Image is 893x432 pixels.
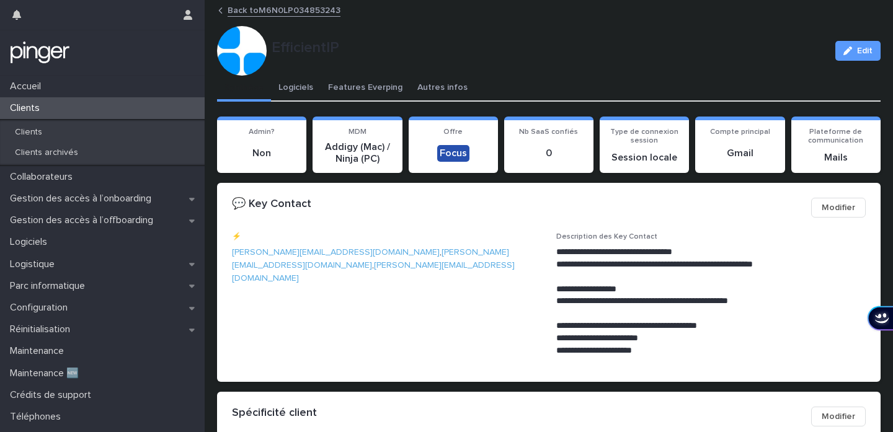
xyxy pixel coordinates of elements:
[232,261,515,283] a: [PERSON_NAME][EMAIL_ADDRESS][DOMAIN_NAME]
[512,148,586,159] p: 0
[822,201,855,214] span: Modifier
[443,128,463,136] span: Offre
[5,389,101,401] p: Crédits de support
[5,102,50,114] p: Clients
[228,2,340,17] a: Back toM6N0LP034853243
[5,302,78,314] p: Configuration
[320,141,394,165] p: Addigy (Mac) / Ninja (PC)
[349,128,367,136] span: MDM
[857,46,873,55] span: Edit
[607,152,682,164] p: Session locale
[5,236,57,248] p: Logiciels
[5,81,51,92] p: Accueil
[410,76,475,102] button: Autres infos
[610,128,678,144] span: Type de connexion session
[232,198,311,211] h2: 💬 Key Contact
[710,128,770,136] span: Compte principal
[835,41,881,61] button: Edit
[249,128,275,136] span: Admin?
[217,76,271,102] button: Synthèse
[519,128,578,136] span: Nb SaaS confiés
[822,410,855,423] span: Modifier
[10,40,70,65] img: mTgBEunGTSyRkCgitkcU
[808,128,863,144] span: Plateforme de communication
[5,324,80,335] p: Réinitialisation
[232,248,440,257] a: [PERSON_NAME][EMAIL_ADDRESS][DOMAIN_NAME]
[811,198,866,218] button: Modifier
[271,76,321,102] button: Logiciels
[5,214,163,226] p: Gestion des accès à l’offboarding
[5,411,71,423] p: Téléphones
[321,76,410,102] button: Features Everping
[703,148,777,159] p: Gmail
[5,148,88,158] p: Clients archivés
[437,145,469,162] div: Focus
[232,248,509,270] a: [PERSON_NAME][EMAIL_ADDRESS][DOMAIN_NAME]
[232,407,317,420] h2: Spécificité client
[811,407,866,426] button: Modifier
[5,193,161,205] p: Gestion des accès à l’onboarding
[556,233,657,240] span: Description des Key Contact
[272,39,825,57] p: EfficientIP
[232,246,541,284] p: , ,
[5,368,89,379] p: Maintenance 🆕
[232,233,241,240] span: ⚡️
[5,258,64,270] p: Logistique
[5,280,95,292] p: Parc informatique
[224,148,299,159] p: Non
[5,345,74,357] p: Maintenance
[799,152,873,164] p: Mails
[5,171,82,183] p: Collaborateurs
[5,127,52,138] p: Clients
